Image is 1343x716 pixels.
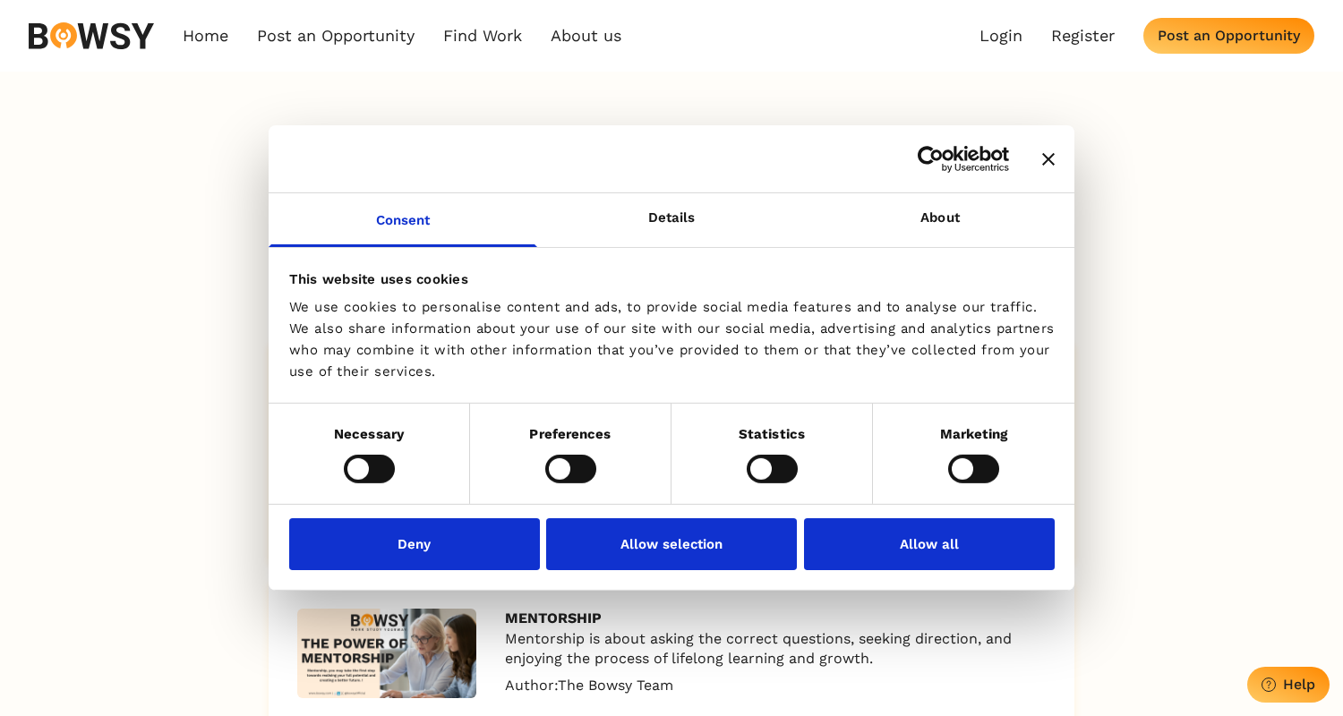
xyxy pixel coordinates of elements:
div: Help [1283,676,1315,693]
a: Home [183,26,228,46]
button: Help [1247,667,1330,703]
a: Details [537,193,806,247]
p: Mentorship is about asking the correct questions, seeking direction, and enjoying the process of ... [505,629,1046,669]
button: Allow all [804,518,1055,570]
img: 5ce5a527-06c0-42ba-aada-070ad3a9a6b3.jpg [297,609,476,698]
a: Login [979,26,1022,46]
div: This website uses cookies [289,268,1055,289]
strong: Preferences [529,426,611,442]
div: We use cookies to personalise content and ads, to provide social media features and to analyse ou... [289,296,1055,382]
button: Close banner [1042,152,1055,165]
strong: Statistics [739,426,805,442]
a: Usercentrics Cookiebot - opens in a new window [852,145,1009,172]
strong: Marketing [940,426,1008,442]
div: Post an Opportunity [1158,27,1300,44]
button: Deny [289,518,540,570]
img: svg%3e [29,22,154,49]
p: Author: The Bowsy Team [505,676,1046,695]
a: Consent [269,193,537,247]
button: Post an Opportunity [1143,18,1314,54]
strong: Necessary [334,426,404,442]
a: About [806,193,1074,247]
a: Register [1051,26,1115,46]
button: Allow selection [546,518,797,570]
a: MENTORSHIP [505,609,1046,628]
